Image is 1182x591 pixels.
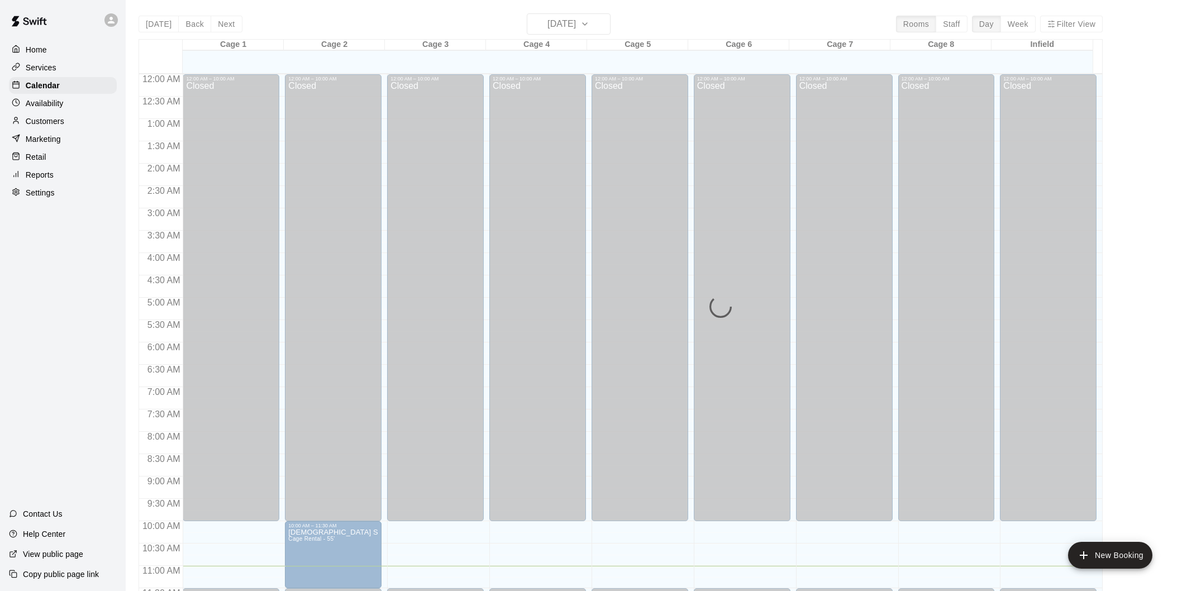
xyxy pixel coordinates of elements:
[183,40,284,50] div: Cage 1
[145,476,183,486] span: 9:00 AM
[595,76,685,82] div: 12:00 AM – 10:00 AM
[789,40,890,50] div: Cage 7
[493,76,583,82] div: 12:00 AM – 10:00 AM
[9,166,117,183] a: Reports
[186,76,276,82] div: 12:00 AM – 10:00 AM
[288,536,335,542] span: Cage Rental - 55'
[26,116,64,127] p: Customers
[390,76,480,82] div: 12:00 AM – 10:00 AM
[145,253,183,263] span: 4:00 AM
[26,187,55,198] p: Settings
[799,82,889,525] div: Closed
[145,320,183,330] span: 5:30 AM
[697,76,787,82] div: 12:00 AM – 10:00 AM
[145,432,183,441] span: 8:00 AM
[486,40,587,50] div: Cage 4
[898,74,995,521] div: 12:00 AM – 10:00 AM: Closed
[592,74,688,521] div: 12:00 AM – 10:00 AM: Closed
[9,59,117,76] a: Services
[23,549,83,560] p: View public page
[587,40,688,50] div: Cage 5
[387,74,484,521] div: 12:00 AM – 10:00 AM: Closed
[284,40,385,50] div: Cage 2
[285,521,382,588] div: 10:00 AM – 11:30 AM: Lady SLuggers
[140,544,183,553] span: 10:30 AM
[26,169,54,180] p: Reports
[288,76,378,82] div: 12:00 AM – 10:00 AM
[140,521,183,531] span: 10:00 AM
[145,454,183,464] span: 8:30 AM
[1068,542,1152,569] button: add
[23,528,65,540] p: Help Center
[1000,74,1097,521] div: 12:00 AM – 10:00 AM: Closed
[145,365,183,374] span: 6:30 AM
[145,119,183,128] span: 1:00 AM
[145,387,183,397] span: 7:00 AM
[688,40,789,50] div: Cage 6
[145,231,183,240] span: 3:30 AM
[145,208,183,218] span: 3:00 AM
[285,74,382,521] div: 12:00 AM – 10:00 AM: Closed
[145,141,183,151] span: 1:30 AM
[186,82,276,525] div: Closed
[9,95,117,112] a: Availability
[140,74,183,84] span: 12:00 AM
[145,409,183,419] span: 7:30 AM
[145,499,183,508] span: 9:30 AM
[489,74,586,521] div: 12:00 AM – 10:00 AM: Closed
[140,566,183,575] span: 11:00 AM
[145,342,183,352] span: 6:00 AM
[1003,82,1093,525] div: Closed
[9,184,117,201] a: Settings
[140,97,183,106] span: 12:30 AM
[390,82,480,525] div: Closed
[385,40,486,50] div: Cage 3
[694,74,790,521] div: 12:00 AM – 10:00 AM: Closed
[9,131,117,147] a: Marketing
[145,298,183,307] span: 5:00 AM
[9,149,117,165] a: Retail
[26,62,56,73] p: Services
[697,82,787,525] div: Closed
[9,41,117,58] a: Home
[992,40,1093,50] div: Infield
[145,275,183,285] span: 4:30 AM
[26,44,47,55] p: Home
[145,164,183,173] span: 2:00 AM
[26,134,61,145] p: Marketing
[26,151,46,163] p: Retail
[799,76,889,82] div: 12:00 AM – 10:00 AM
[902,76,992,82] div: 12:00 AM – 10:00 AM
[890,40,992,50] div: Cage 8
[493,82,583,525] div: Closed
[288,523,378,528] div: 10:00 AM – 11:30 AM
[145,186,183,196] span: 2:30 AM
[902,82,992,525] div: Closed
[26,98,64,109] p: Availability
[595,82,685,525] div: Closed
[23,569,99,580] p: Copy public page link
[23,508,63,519] p: Contact Us
[1003,76,1093,82] div: 12:00 AM – 10:00 AM
[796,74,893,521] div: 12:00 AM – 10:00 AM: Closed
[9,113,117,130] a: Customers
[183,74,279,521] div: 12:00 AM – 10:00 AM: Closed
[288,82,378,525] div: Closed
[9,77,117,94] a: Calendar
[26,80,60,91] p: Calendar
